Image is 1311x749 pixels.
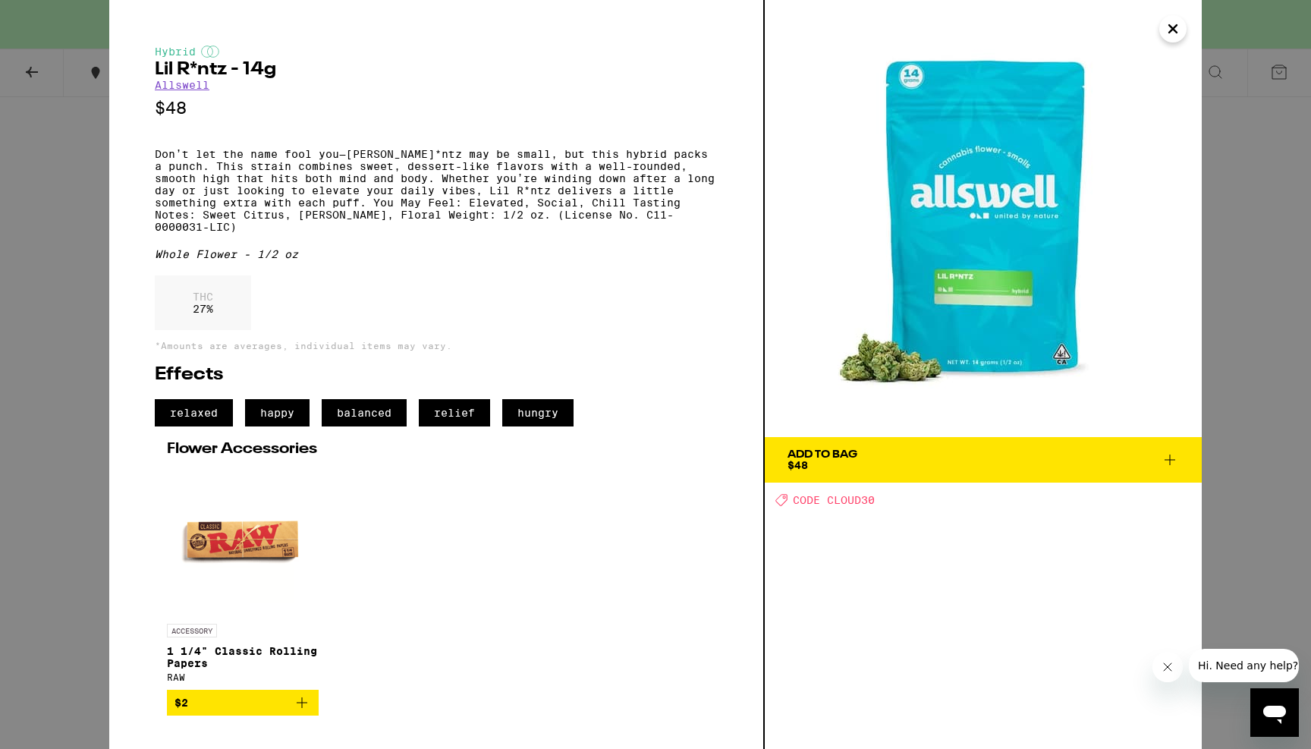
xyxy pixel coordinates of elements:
[419,399,490,426] span: relief
[1250,688,1299,737] iframe: Button to launch messaging window
[765,437,1202,483] button: Add To Bag$48
[201,46,219,58] img: hybridColor.svg
[502,399,574,426] span: hungry
[155,46,718,58] div: Hybrid
[193,291,213,303] p: THC
[155,275,251,330] div: 27 %
[155,99,718,118] p: $48
[167,442,706,457] h2: Flower Accessories
[155,399,233,426] span: relaxed
[1189,649,1299,682] iframe: Message from company
[155,61,718,79] h2: Lil R*ntz - 14g
[167,645,319,669] p: 1 1/4" Classic Rolling Papers
[1159,15,1187,42] button: Close
[793,494,875,506] span: CODE CLOUD30
[1152,652,1183,682] iframe: Close message
[155,366,718,384] h2: Effects
[155,341,718,351] p: *Amounts are averages, individual items may vary.
[788,459,808,471] span: $48
[245,399,310,426] span: happy
[155,148,718,233] p: Don’t let the name fool you—[PERSON_NAME]*ntz may be small, but this hybrid packs a punch. This s...
[155,248,718,260] div: Whole Flower - 1/2 oz
[167,464,319,690] a: Open page for 1 1/4" Classic Rolling Papers from RAW
[167,624,217,637] p: ACCESSORY
[174,697,188,709] span: $2
[167,672,319,682] div: RAW
[167,464,319,616] img: RAW - 1 1/4" Classic Rolling Papers
[155,79,209,91] a: Allswell
[788,449,857,460] div: Add To Bag
[167,690,319,716] button: Add to bag
[322,399,407,426] span: balanced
